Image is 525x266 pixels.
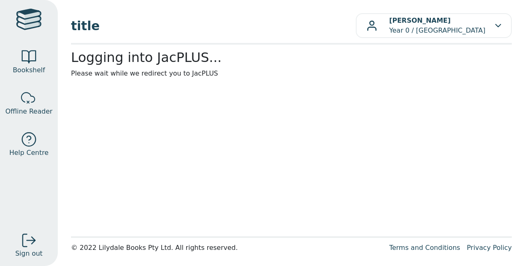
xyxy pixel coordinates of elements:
[71,50,512,65] h2: Logging into JacPLUS...
[71,17,356,35] span: title
[467,244,512,252] a: Privacy Policy
[71,69,512,78] p: Please wait while we redirect you to JacPLUS
[71,243,383,253] div: © 2022 Lilydale Books Pty Ltd. All rights reserved.
[389,244,460,252] a: Terms and Conditions
[5,107,52,116] span: Offline Reader
[9,148,48,158] span: Help Centre
[389,17,451,24] b: [PERSON_NAME]
[15,249,43,259] span: Sign out
[356,13,512,38] button: [PERSON_NAME]Year 0 / [GEOGRAPHIC_DATA]
[389,16,485,36] p: Year 0 / [GEOGRAPHIC_DATA]
[13,65,45,75] span: Bookshelf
